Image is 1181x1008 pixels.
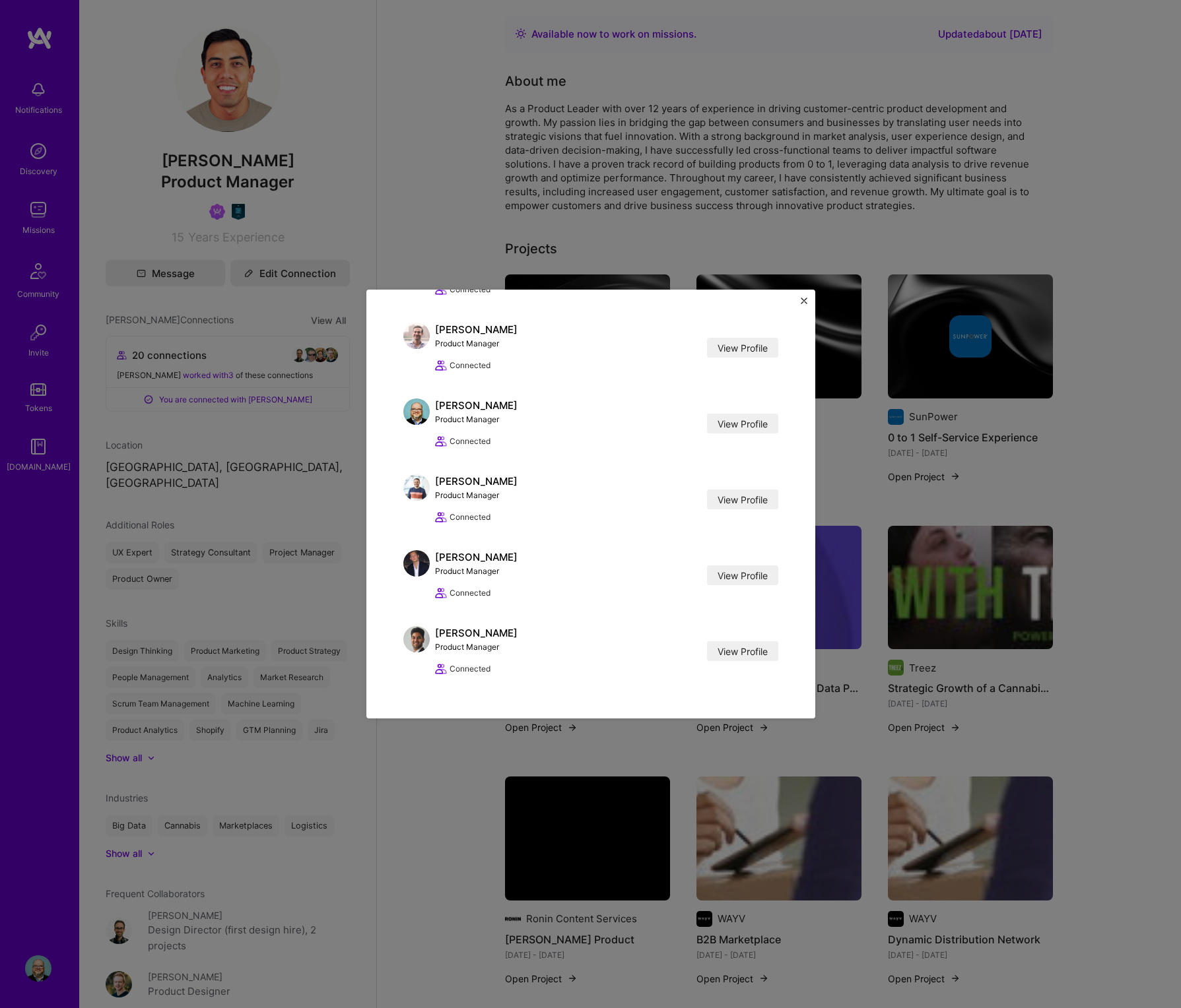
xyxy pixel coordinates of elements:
i: icon Collaborator [435,284,447,296]
div: [PERSON_NAME] [435,550,518,564]
i: icon Collaborator [435,587,447,599]
a: View Profile [707,641,778,661]
i: icon Collaborator [435,663,447,675]
div: [PERSON_NAME] [435,398,518,412]
span: Connected [450,282,490,296]
div: Product Manager [435,564,518,578]
span: Connected [450,510,490,524]
img: Lucas Hazan [403,550,430,577]
a: View Profile [707,338,778,358]
i: icon Collaborator [435,435,447,447]
div: Product Manager [435,336,518,350]
div: [PERSON_NAME] [435,323,518,336]
img: Jonathan Poor [403,474,430,501]
span: Connected [450,358,490,372]
a: View Profile [707,565,778,585]
span: Connected [450,434,490,448]
div: Product Manager [435,640,518,654]
i: icon Collaborator [435,360,447,371]
div: [PERSON_NAME] [435,626,518,640]
span: Connected [450,662,490,676]
div: Product Manager [435,488,518,502]
img: Jeff Narucki [403,398,430,425]
img: Salil Chatrath [403,626,430,652]
span: Connected [450,586,490,600]
a: View Profile [707,489,778,509]
div: Product Manager [435,412,518,426]
div: [PERSON_NAME] [435,474,518,488]
button: Close [801,298,807,311]
a: View Profile [707,414,778,433]
i: icon Collaborator [435,511,447,523]
img: Michael Halpert [403,323,430,349]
